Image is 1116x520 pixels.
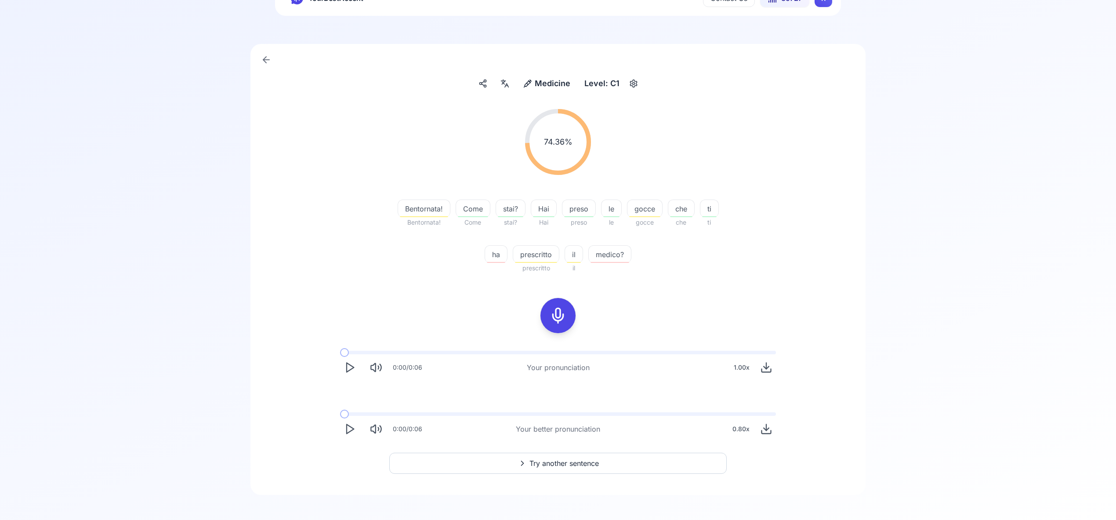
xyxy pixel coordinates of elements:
span: Medicine [535,77,570,90]
span: Try another sentence [529,458,599,469]
span: il [565,263,583,273]
button: ha [485,245,507,263]
button: Bentornata! [398,200,450,217]
span: ti [700,204,718,214]
span: ha [485,249,507,260]
span: preso [562,217,596,228]
div: Level: C1 [581,76,623,91]
span: stai? [496,217,525,228]
button: stai? [496,200,525,217]
span: gocce [627,217,663,228]
span: Come [456,217,490,228]
span: che [668,204,694,214]
span: ti [700,217,719,228]
button: Level: C1 [581,76,641,91]
span: stai? [496,204,525,214]
button: Mute [366,358,386,377]
button: preso [562,200,596,217]
button: Play [340,358,359,377]
button: Download audio [757,358,776,377]
button: Download audio [757,419,776,439]
div: 1.00 x [730,359,753,376]
div: 0.80 x [729,420,753,438]
button: Try another sentence [389,453,727,474]
span: prescritto [513,263,559,273]
button: le [601,200,622,217]
div: 0:00 / 0:06 [393,425,422,433]
button: Hai [531,200,557,217]
span: prescritto [513,249,559,260]
span: che [668,217,695,228]
span: le [601,204,621,214]
span: 74.36 % [544,136,572,148]
span: medico? [589,249,631,260]
div: Your pronunciation [527,362,590,373]
button: che [668,200,695,217]
span: Come [456,204,490,214]
span: Bentornata! [398,217,450,228]
button: Play [340,419,359,439]
button: Mute [366,419,386,439]
div: 0:00 / 0:06 [393,363,422,372]
button: Come [456,200,490,217]
span: Bentornata! [398,204,450,214]
span: Hai [531,204,556,214]
span: gocce [627,204,662,214]
button: prescritto [513,245,559,263]
button: medico? [588,245,631,263]
button: gocce [627,200,663,217]
button: il [565,245,583,263]
span: preso [562,204,595,214]
button: ti [700,200,719,217]
span: le [601,217,622,228]
span: Hai [531,217,557,228]
span: il [565,249,583,260]
button: Medicine [520,76,574,91]
div: Your better pronunciation [516,424,600,434]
